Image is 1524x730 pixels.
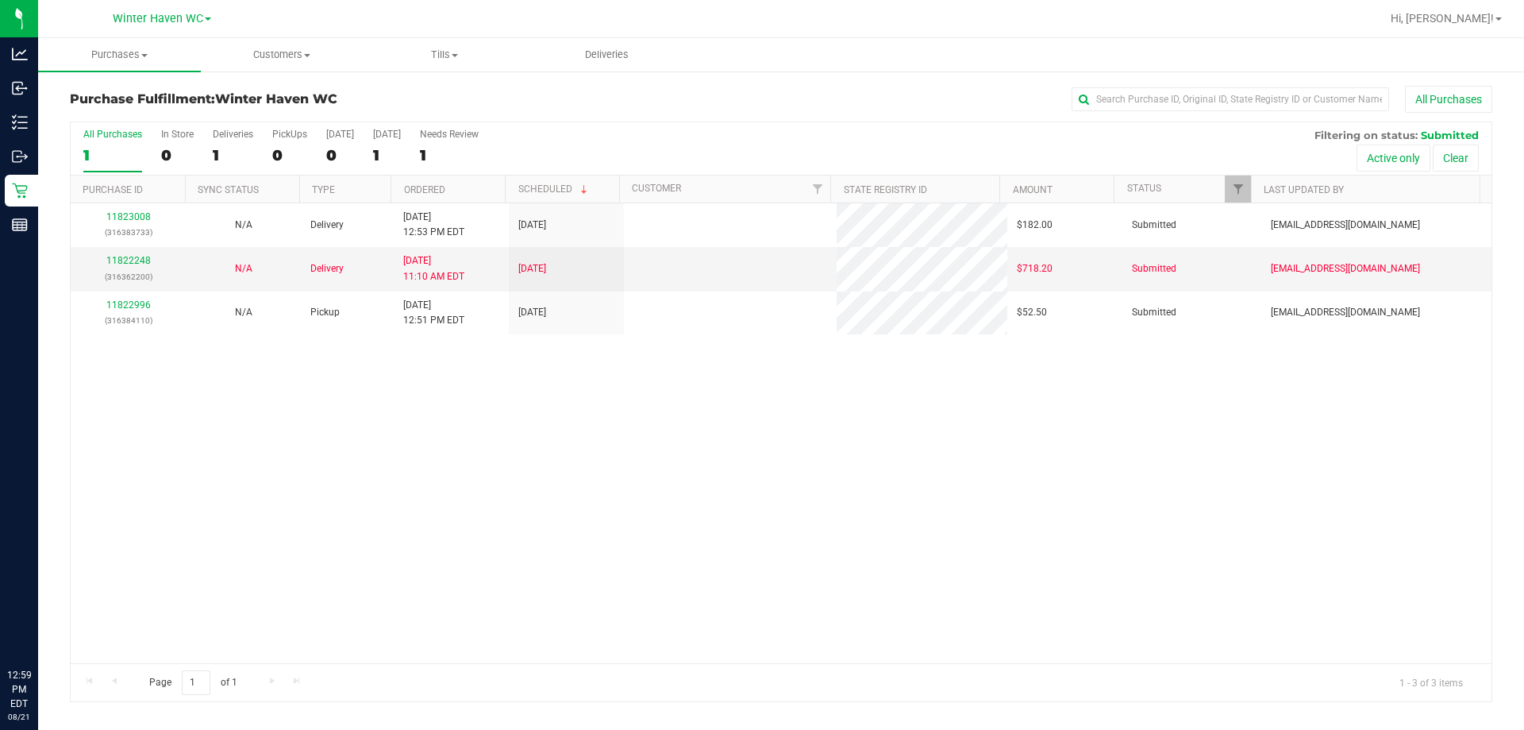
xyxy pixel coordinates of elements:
a: Type [312,184,335,195]
a: Deliveries [525,38,688,71]
div: 1 [373,146,401,164]
inline-svg: Inbound [12,80,28,96]
span: Filtering on status: [1314,129,1418,141]
span: Pickup [310,305,340,320]
span: Purchases [38,48,201,62]
a: 11823008 [106,211,151,222]
span: $718.20 [1017,261,1053,276]
a: Filter [804,176,830,203]
div: All Purchases [83,129,142,140]
span: Not Applicable [235,219,252,230]
a: Scheduled [518,183,591,195]
inline-svg: Reports [12,217,28,233]
a: Status [1127,183,1161,194]
span: Delivery [310,261,344,276]
iframe: Resource center [16,603,63,651]
span: Submitted [1421,129,1479,141]
button: All Purchases [1405,86,1492,113]
span: Customers [202,48,363,62]
div: 0 [161,146,194,164]
a: Customers [201,38,364,71]
span: Submitted [1132,218,1176,233]
span: [EMAIL_ADDRESS][DOMAIN_NAME] [1271,218,1420,233]
a: Tills [364,38,526,71]
div: [DATE] [326,129,354,140]
button: Active only [1357,145,1430,172]
div: Deliveries [213,129,253,140]
a: Purchases [38,38,201,71]
div: [DATE] [373,129,401,140]
h3: Purchase Fulfillment: [70,92,544,106]
div: In Store [161,129,194,140]
inline-svg: Retail [12,183,28,199]
span: [EMAIL_ADDRESS][DOMAIN_NAME] [1271,305,1420,320]
a: 11822248 [106,255,151,266]
span: Winter Haven WC [215,91,337,106]
a: Amount [1013,184,1053,195]
div: 1 [420,146,479,164]
inline-svg: Inventory [12,114,28,130]
span: Not Applicable [235,263,252,274]
span: Submitted [1132,261,1176,276]
a: Filter [1225,176,1251,203]
p: 12:59 PM EDT [7,668,31,711]
span: Tills [364,48,525,62]
a: Customer [632,183,681,194]
span: Hi, [PERSON_NAME]! [1391,12,1494,25]
p: 08/21 [7,711,31,723]
span: Delivery [310,218,344,233]
button: N/A [235,305,252,320]
div: PickUps [272,129,307,140]
div: 1 [213,146,253,164]
p: (316383733) [80,225,176,240]
inline-svg: Analytics [12,46,28,62]
span: [DATE] 12:51 PM EDT [403,298,464,328]
span: [DATE] 12:53 PM EDT [403,210,464,240]
span: [DATE] [518,261,546,276]
div: 0 [272,146,307,164]
span: Page of 1 [136,670,250,695]
div: 0 [326,146,354,164]
a: Sync Status [198,184,259,195]
span: [DATE] [518,305,546,320]
p: (316362200) [80,269,176,284]
span: [EMAIL_ADDRESS][DOMAIN_NAME] [1271,261,1420,276]
span: [DATE] 11:10 AM EDT [403,253,464,284]
a: Purchase ID [83,184,143,195]
div: 1 [83,146,142,164]
a: State Registry ID [844,184,927,195]
span: Submitted [1132,305,1176,320]
span: $52.50 [1017,305,1047,320]
span: Winter Haven WC [113,12,203,25]
button: Clear [1433,145,1479,172]
inline-svg: Outbound [12,149,28,164]
button: N/A [235,218,252,233]
input: 1 [182,670,210,695]
a: Last Updated By [1264,184,1344,195]
a: 11822996 [106,299,151,311]
p: (316384110) [80,313,176,328]
button: N/A [235,261,252,276]
span: 1 - 3 of 3 items [1387,670,1476,694]
span: Deliveries [564,48,650,62]
span: [DATE] [518,218,546,233]
span: Not Applicable [235,307,252,318]
div: Needs Review [420,129,479,140]
a: Ordered [404,184,445,195]
input: Search Purchase ID, Original ID, State Registry ID or Customer Name... [1072,87,1389,111]
span: $182.00 [1017,218,1053,233]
